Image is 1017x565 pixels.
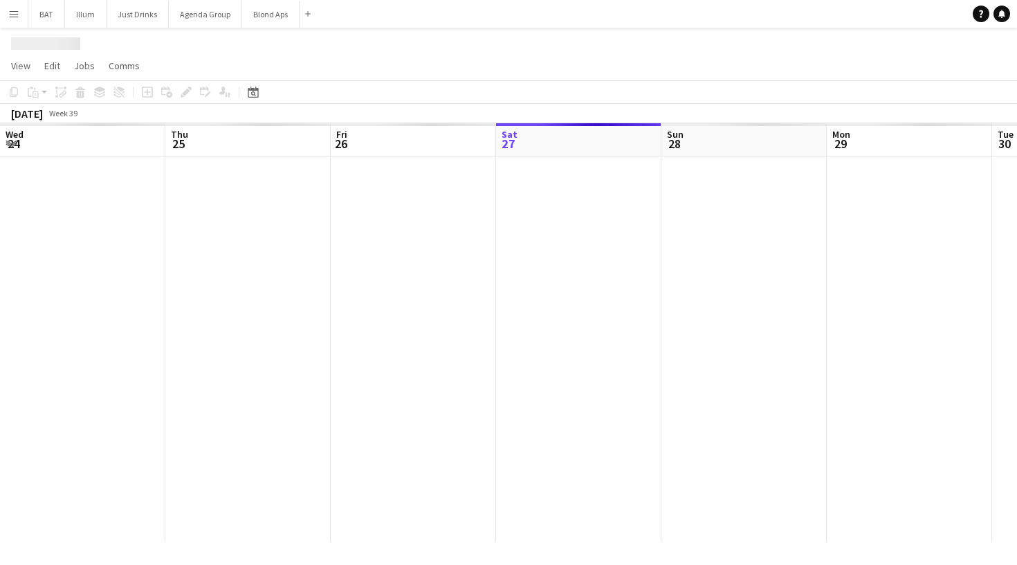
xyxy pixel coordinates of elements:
[6,57,36,75] a: View
[998,128,1014,141] span: Tue
[74,60,95,72] span: Jobs
[11,107,43,120] div: [DATE]
[996,136,1014,152] span: 30
[665,136,684,152] span: 28
[830,136,850,152] span: 29
[6,128,24,141] span: Wed
[28,1,65,28] button: BAT
[103,57,145,75] a: Comms
[502,128,517,141] span: Sat
[171,128,188,141] span: Thu
[39,57,66,75] a: Edit
[46,108,80,118] span: Week 39
[667,128,684,141] span: Sun
[832,128,850,141] span: Mon
[65,1,107,28] button: Illum
[334,136,347,152] span: 26
[44,60,60,72] span: Edit
[11,60,30,72] span: View
[336,128,347,141] span: Fri
[500,136,517,152] span: 27
[169,1,242,28] button: Agenda Group
[107,1,169,28] button: Just Drinks
[109,60,140,72] span: Comms
[169,136,188,152] span: 25
[242,1,300,28] button: Blond Aps
[3,136,24,152] span: 24
[68,57,100,75] a: Jobs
